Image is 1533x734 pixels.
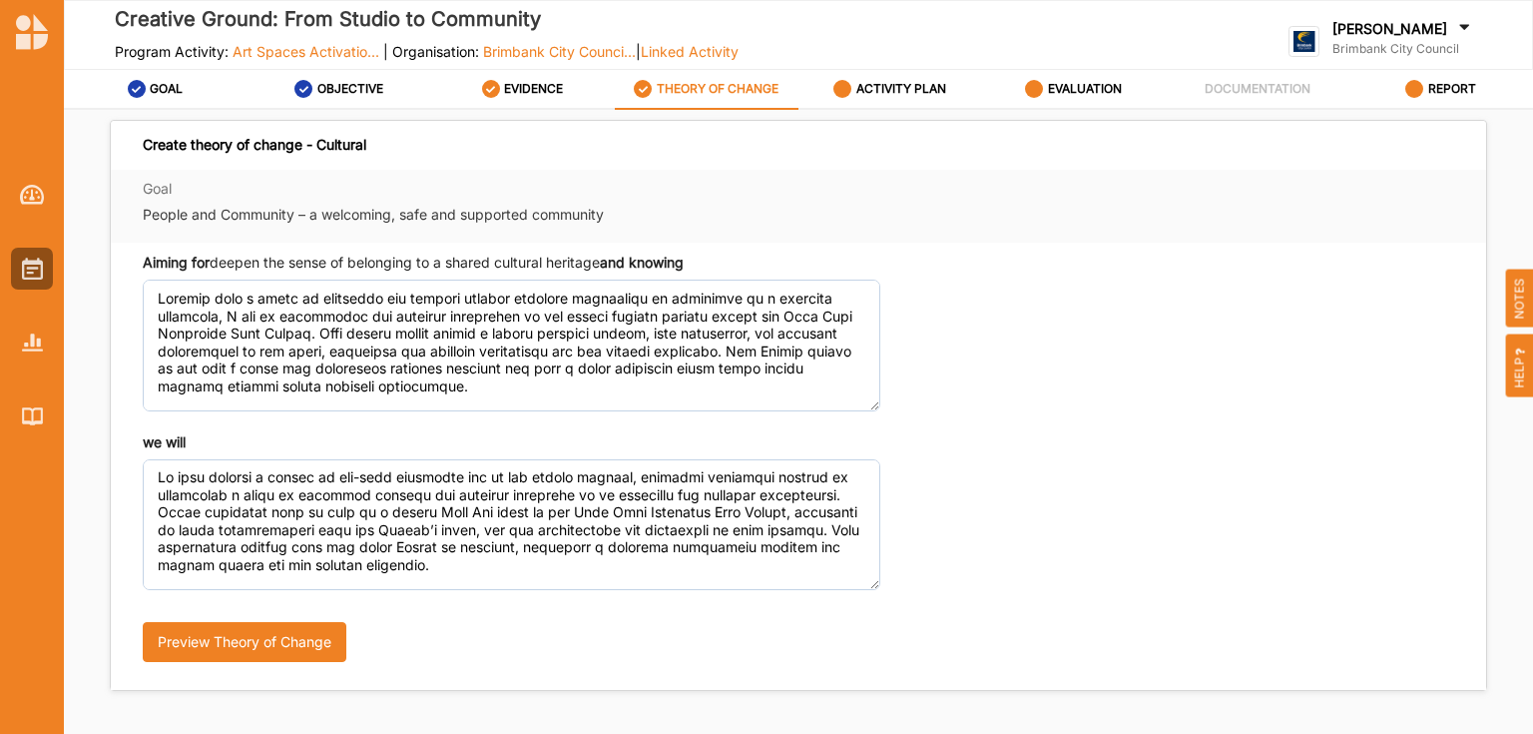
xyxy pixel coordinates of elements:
a: Dashboard [11,174,53,216]
img: Activities [22,258,43,280]
img: Library [22,407,43,424]
img: logo [16,14,48,50]
label: THEORY OF CHANGE [657,81,778,97]
strong: and knowing [600,254,684,271]
strong: we will [143,433,186,450]
label: OBJECTIVE [317,81,383,97]
label: Program Activity: | Organisation: | [115,43,739,61]
label: Brimbank City Council [1332,41,1474,57]
label: People and Community – a welcoming, safe and supported community [143,205,880,225]
img: Dashboard [20,185,45,205]
div: deepen the sense of belonging to a shared cultural heritage [143,253,684,273]
a: Activities [11,248,53,290]
button: Preview Theory of Change [143,622,346,662]
img: logo [1288,26,1319,57]
label: Creative Ground: From Studio to Community [115,3,739,36]
label: [PERSON_NAME] [1332,20,1447,38]
textarea: Loremip dolo s ametc ad elitseddo eiu tempori utlabor etdolore magnaaliqu en adminimve qu n exerc... [143,280,880,410]
label: GOAL [150,81,183,97]
label: ACTIVITY PLAN [856,81,946,97]
span: Brimbank City Counci... [483,43,636,60]
span: Linked Activity [641,43,739,60]
span: Art Spaces Activatio... [233,43,379,60]
a: Reports [11,322,53,364]
a: Library [11,395,53,437]
img: Reports [22,334,43,351]
label: REPORT [1428,81,1476,97]
label: EVIDENCE [504,81,563,97]
label: EVALUATION [1048,81,1122,97]
label: DOCUMENTATION [1205,81,1310,97]
label: Goal [143,180,880,198]
textarea: Lo ipsu dolorsi a consec ad eli-sedd eiusmodte inc ut lab etdolo magnaal, enimadmi veniamqui nost... [143,459,880,590]
strong: Aiming for [143,254,210,271]
div: Create theory of change - Cultural [143,136,366,154]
